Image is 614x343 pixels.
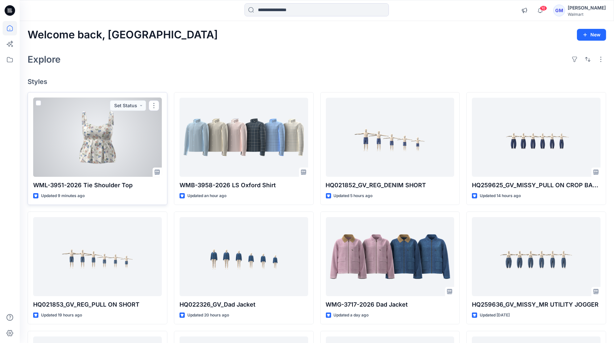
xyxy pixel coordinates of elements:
a: HQ022326_GV_Dad Jacket [180,217,308,296]
p: Updated 20 hours ago [187,312,229,319]
a: WMG-3717-2026 Dad Jacket [326,217,455,296]
p: Updated 9 minutes ago [41,192,85,199]
p: Updated [DATE] [480,312,510,319]
a: HQ021853_GV_REG_PULL ON SHORT [33,217,162,296]
h4: Styles [28,78,606,86]
p: WMB-3958-2026 LS Oxford Shirt [180,181,308,190]
p: HQ021852_GV_REG_DENIM SHORT [326,181,455,190]
a: WML-3951-2026 Tie Shoulder Top [33,98,162,177]
p: WMG-3717-2026 Dad Jacket [326,300,455,309]
p: HQ021853_GV_REG_PULL ON SHORT [33,300,162,309]
p: Updated 19 hours ago [41,312,82,319]
p: Updated 5 hours ago [334,192,373,199]
button: New [577,29,606,41]
p: HQ022326_GV_Dad Jacket [180,300,308,309]
div: GM [553,5,565,16]
span: 10 [540,6,547,11]
a: HQ259625_GV_MISSY_PULL ON CROP BARREL [472,98,601,177]
p: HQ259625_GV_MISSY_PULL ON CROP BARREL [472,181,601,190]
h2: Explore [28,54,61,65]
h2: Welcome back, [GEOGRAPHIC_DATA] [28,29,218,41]
p: WML-3951-2026 Tie Shoulder Top [33,181,162,190]
p: Updated an hour ago [187,192,226,199]
p: Updated a day ago [334,312,369,319]
p: HQ259636_GV_MISSY_MR UTILITY JOGGER [472,300,601,309]
p: Updated 14 hours ago [480,192,521,199]
a: WMB-3958-2026 LS Oxford Shirt [180,98,308,177]
a: HQ259636_GV_MISSY_MR UTILITY JOGGER [472,217,601,296]
div: [PERSON_NAME] [568,4,606,12]
div: Walmart [568,12,606,17]
a: HQ021852_GV_REG_DENIM SHORT [326,98,455,177]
